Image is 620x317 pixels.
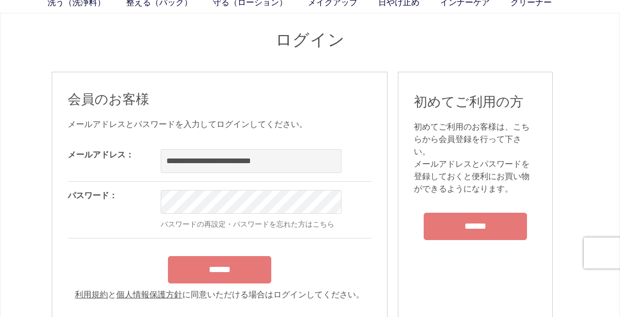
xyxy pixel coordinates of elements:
[68,91,149,107] span: 会員のお客様
[116,290,182,299] a: 個人情報保護方針
[68,191,117,200] label: パスワード：
[414,121,537,195] div: 初めてご利用のお客様は、こちらから会員登録を行って下さい。 メールアドレスとパスワードを登録しておくと便利にお買い物ができるようになります。
[414,94,523,109] span: 初めてご利用の方
[68,289,371,301] div: と に同意いただける場合はログインしてください。
[52,29,568,51] h1: ログイン
[75,290,108,299] a: 利用規約
[68,118,371,131] div: メールアドレスとパスワードを入力してログインしてください。
[68,150,134,159] label: メールアドレス：
[161,220,334,228] a: パスワードの再設定・パスワードを忘れた方はこちら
